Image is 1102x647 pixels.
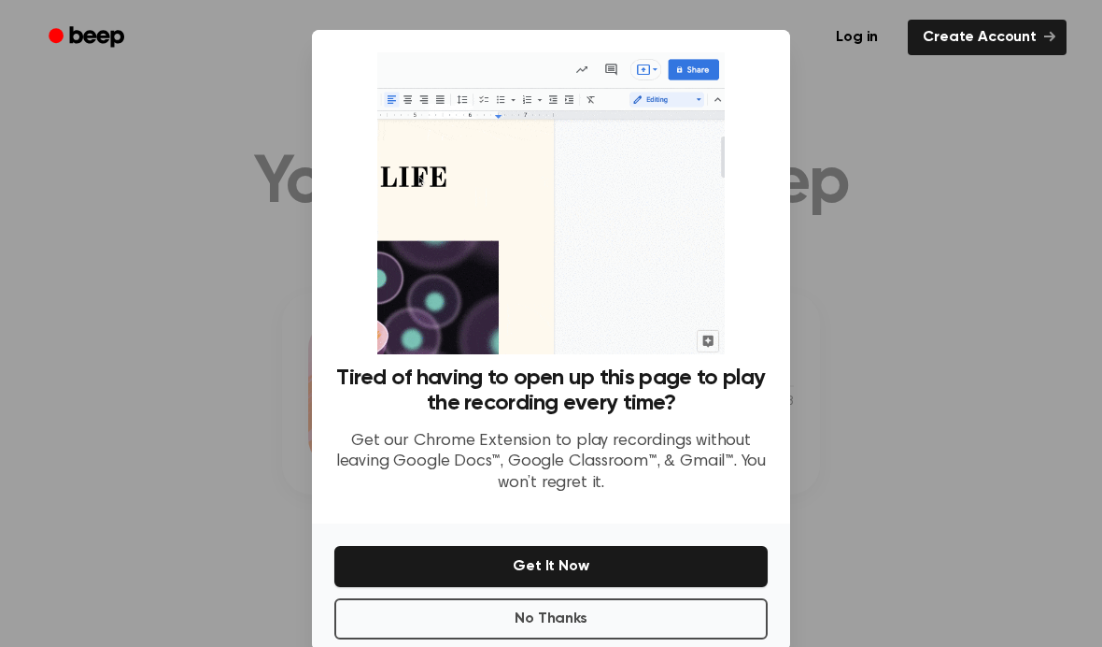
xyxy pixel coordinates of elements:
[334,431,768,495] p: Get our Chrome Extension to play recordings without leaving Google Docs™, Google Classroom™, & Gm...
[817,16,897,59] a: Log in
[908,20,1067,55] a: Create Account
[35,20,141,56] a: Beep
[334,366,768,416] h3: Tired of having to open up this page to play the recording every time?
[377,52,724,354] img: Beep extension in action
[334,598,768,640] button: No Thanks
[334,546,768,587] button: Get It Now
